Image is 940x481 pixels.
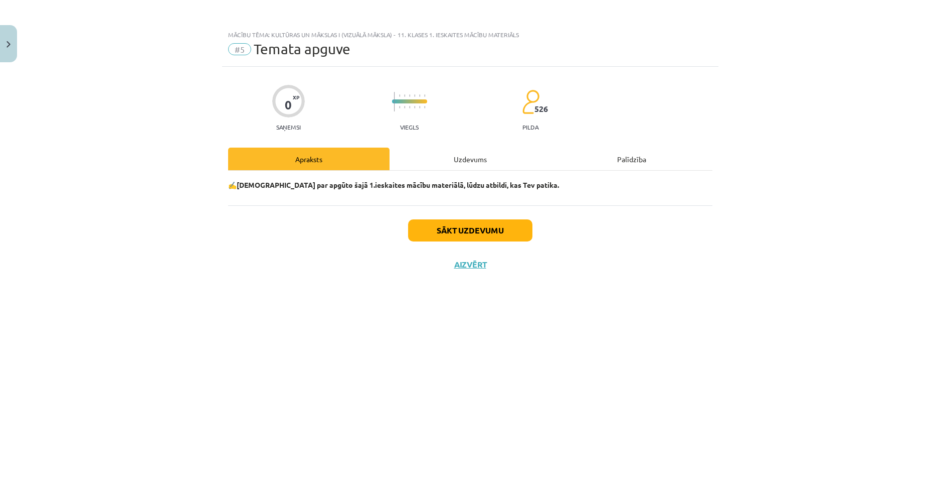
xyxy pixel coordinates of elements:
[404,94,405,97] img: icon-short-line-57e1e144782c952c97e751825c79c345078a6d821885a25fce030b3d8c18986b.svg
[228,43,251,55] span: #5
[394,92,395,111] img: icon-long-line-d9ea69661e0d244f92f715978eff75569469978d946b2353a9bb055b3ed8787d.svg
[400,124,419,131] p: Viegls
[7,41,11,48] img: icon-close-lesson-0947bae3869378f0d4975bcd49f059093ad1ed9edebbc8119c70593378902aed.svg
[228,31,712,38] div: Mācību tēma: Kultūras un mākslas i (vizuālā māksla) - 11. klases 1. ieskaites mācību materiāls
[404,106,405,108] img: icon-short-line-57e1e144782c952c97e751825c79c345078a6d821885a25fce030b3d8c18986b.svg
[534,104,548,113] span: 526
[254,41,350,57] span: Temata apguve
[272,124,305,131] p: Saņemsi
[409,106,410,108] img: icon-short-line-57e1e144782c952c97e751825c79c345078a6d821885a25fce030b3d8c18986b.svg
[390,148,551,170] div: Uzdevums
[399,106,400,108] img: icon-short-line-57e1e144782c952c97e751825c79c345078a6d821885a25fce030b3d8c18986b.svg
[409,94,410,97] img: icon-short-line-57e1e144782c952c97e751825c79c345078a6d821885a25fce030b3d8c18986b.svg
[419,94,420,97] img: icon-short-line-57e1e144782c952c97e751825c79c345078a6d821885a25fce030b3d8c18986b.svg
[419,106,420,108] img: icon-short-line-57e1e144782c952c97e751825c79c345078a6d821885a25fce030b3d8c18986b.svg
[237,180,559,189] b: [DEMOGRAPHIC_DATA] par apgūto šajā 1.ieskaites mācību materiālā, lūdzu atbildi, kas Tev patika.
[522,89,539,114] img: students-c634bb4e5e11cddfef0936a35e636f08e4e9abd3cc4e673bd6f9a4125e45ecb1.svg
[522,124,538,131] p: pilda
[551,148,712,170] div: Palīdzība
[228,148,390,170] div: Apraksts
[285,98,292,112] div: 0
[424,106,425,108] img: icon-short-line-57e1e144782c952c97e751825c79c345078a6d821885a25fce030b3d8c18986b.svg
[424,94,425,97] img: icon-short-line-57e1e144782c952c97e751825c79c345078a6d821885a25fce030b3d8c18986b.svg
[293,94,299,100] span: XP
[451,260,489,270] button: Aizvērt
[408,219,532,242] button: Sākt uzdevumu
[414,94,415,97] img: icon-short-line-57e1e144782c952c97e751825c79c345078a6d821885a25fce030b3d8c18986b.svg
[399,94,400,97] img: icon-short-line-57e1e144782c952c97e751825c79c345078a6d821885a25fce030b3d8c18986b.svg
[228,180,712,190] p: ✍️
[414,106,415,108] img: icon-short-line-57e1e144782c952c97e751825c79c345078a6d821885a25fce030b3d8c18986b.svg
